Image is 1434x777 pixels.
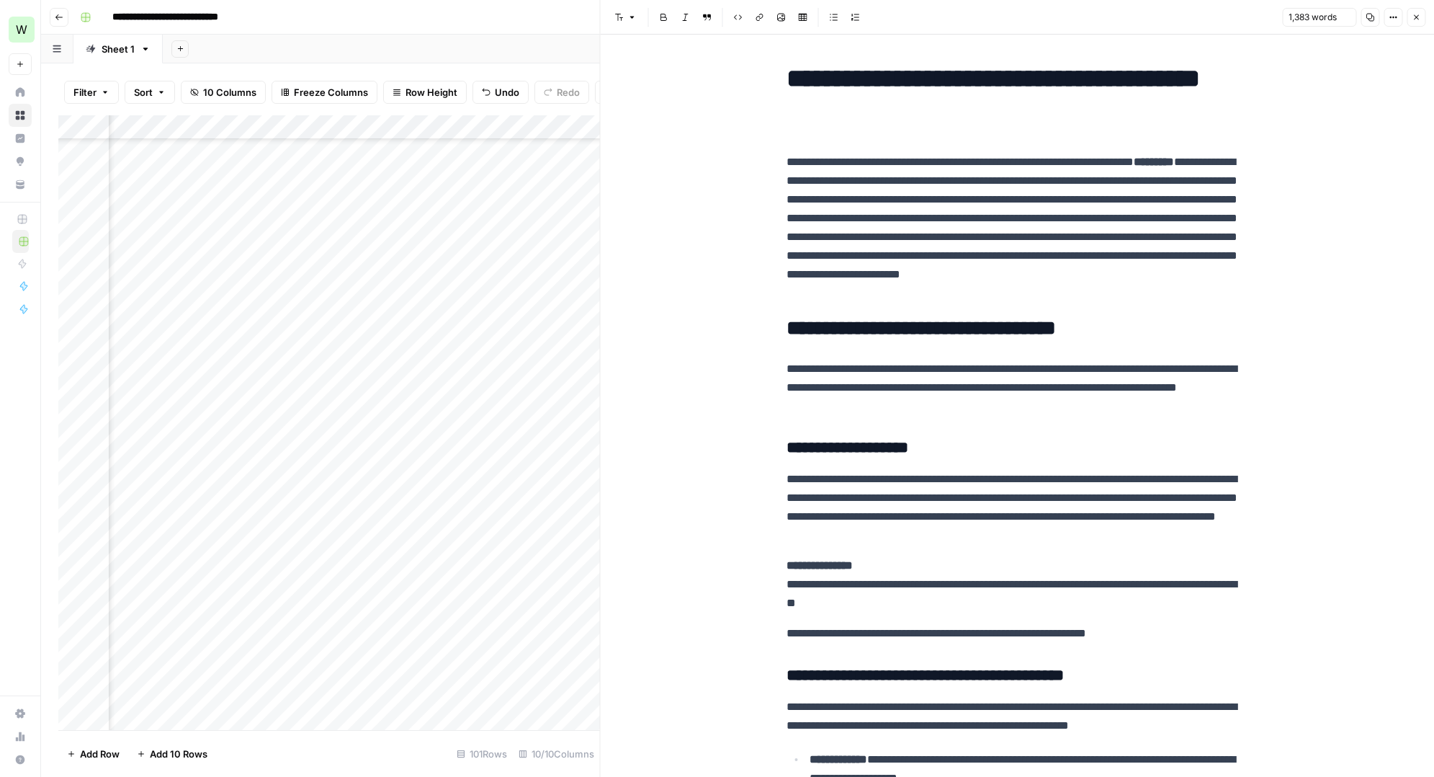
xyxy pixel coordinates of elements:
[472,81,529,104] button: Undo
[9,748,32,771] button: Help + Support
[495,85,519,99] span: Undo
[451,742,513,765] div: 101 Rows
[16,21,27,38] span: W
[9,173,32,196] a: Your Data
[534,81,589,104] button: Redo
[272,81,377,104] button: Freeze Columns
[125,81,175,104] button: Sort
[73,85,97,99] span: Filter
[9,702,32,725] a: Settings
[9,81,32,104] a: Home
[150,747,207,761] span: Add 10 Rows
[80,747,120,761] span: Add Row
[64,81,119,104] button: Filter
[9,150,32,173] a: Opportunities
[9,127,32,150] a: Insights
[128,742,216,765] button: Add 10 Rows
[383,81,467,104] button: Row Height
[58,742,128,765] button: Add Row
[9,725,32,748] a: Usage
[73,35,163,63] a: Sheet 1
[203,85,256,99] span: 10 Columns
[181,81,266,104] button: 10 Columns
[513,742,600,765] div: 10/10 Columns
[1289,11,1337,24] span: 1,383 words
[405,85,457,99] span: Row Height
[102,42,135,56] div: Sheet 1
[134,85,153,99] span: Sort
[1282,8,1356,27] button: 1,383 words
[294,85,368,99] span: Freeze Columns
[557,85,580,99] span: Redo
[9,12,32,48] button: Workspace: Workspace1
[9,104,32,127] a: Browse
